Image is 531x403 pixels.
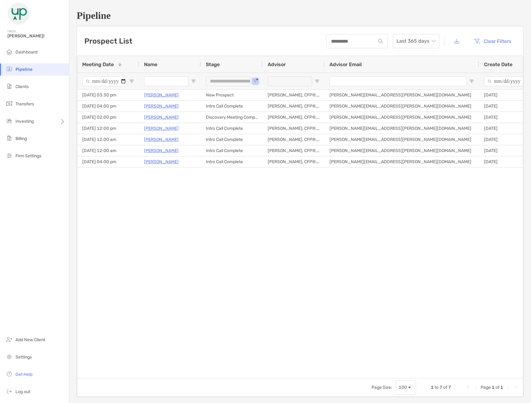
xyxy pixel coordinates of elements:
[77,145,139,156] div: [DATE] 12:00 am
[15,153,41,159] span: Firm Settings
[484,62,512,67] span: Create Date
[15,84,29,89] span: Clients
[263,90,325,100] div: [PERSON_NAME], CFP®, MSF
[399,385,407,390] div: 100
[15,67,32,72] span: Pipeline
[144,147,179,155] a: [PERSON_NAME]
[435,385,439,390] span: to
[82,62,114,67] span: Meeting Date
[144,113,179,121] a: [PERSON_NAME]
[77,90,139,100] div: [DATE] 03:30 pm
[6,152,13,159] img: firm-settings icon
[378,39,383,44] img: input icon
[513,385,518,390] div: Last Page
[6,117,13,125] img: investing icon
[201,123,263,134] div: Intro Call Complete
[329,76,467,86] input: Advisor Email Filter Input
[325,145,479,156] div: [PERSON_NAME][EMAIL_ADDRESS][PERSON_NAME][DOMAIN_NAME]
[77,134,139,145] div: [DATE] 12:00 am
[201,134,263,145] div: Intro Call Complete
[325,112,479,123] div: [PERSON_NAME][EMAIL_ADDRESS][PERSON_NAME][DOMAIN_NAME]
[201,145,263,156] div: Intro Call Complete
[263,156,325,167] div: [PERSON_NAME], CFP®, MSF
[495,385,499,390] span: of
[469,79,474,84] button: Open Filter Menu
[329,62,362,67] span: Advisor Email
[144,102,179,110] a: [PERSON_NAME]
[481,385,491,390] span: Page
[325,90,479,100] div: [PERSON_NAME][EMAIL_ADDRESS][PERSON_NAME][DOMAIN_NAME]
[201,156,263,167] div: Intro Call Complete
[201,112,263,123] div: Discovery Meeting Complete
[325,101,479,112] div: [PERSON_NAME][EMAIL_ADDRESS][PERSON_NAME][DOMAIN_NAME]
[144,76,189,86] input: Name Filter Input
[506,385,511,390] div: Next Page
[77,112,139,123] div: [DATE] 02:00 pm
[473,385,478,390] div: Previous Page
[253,79,258,84] button: Open Filter Menu
[77,10,524,21] h1: Pipeline
[6,388,13,395] img: logout icon
[466,385,471,390] div: First Page
[129,79,134,84] button: Open Filter Menu
[484,76,529,86] input: Create Date Filter Input
[7,2,30,25] img: Zoe Logo
[492,385,495,390] span: 1
[82,76,127,86] input: Meeting Date Filter Input
[201,101,263,112] div: Intro Call Complete
[15,389,30,394] span: Log out
[77,101,139,112] div: [DATE] 04:00 pm
[6,370,13,378] img: get-help icon
[6,353,13,360] img: settings icon
[315,79,320,84] button: Open Filter Menu
[144,158,179,166] a: [PERSON_NAME]
[6,100,13,107] img: transfers icon
[15,337,45,342] span: Add New Client
[6,65,13,73] img: pipeline icon
[263,112,325,123] div: [PERSON_NAME], CFP®, MSF
[144,91,179,99] a: [PERSON_NAME]
[396,380,416,395] div: Page Size
[206,62,220,67] span: Stage
[325,123,479,134] div: [PERSON_NAME][EMAIL_ADDRESS][PERSON_NAME][DOMAIN_NAME]
[77,156,139,167] div: [DATE] 04:00 pm
[15,372,32,377] span: Get Help
[144,125,179,132] a: [PERSON_NAME]
[84,37,132,45] h3: Prospect List
[144,62,157,67] span: Name
[500,385,503,390] span: 1
[443,385,447,390] span: of
[325,134,479,145] div: [PERSON_NAME][EMAIL_ADDRESS][PERSON_NAME][DOMAIN_NAME]
[263,123,325,134] div: [PERSON_NAME], CFP®, MSF
[325,156,479,167] div: [PERSON_NAME][EMAIL_ADDRESS][PERSON_NAME][DOMAIN_NAME]
[144,136,179,143] a: [PERSON_NAME]
[6,336,13,343] img: add_new_client icon
[201,90,263,100] div: New Prospect
[15,49,37,55] span: Dashboard
[263,134,325,145] div: [PERSON_NAME], CFP®, MSF
[431,385,434,390] span: 1
[6,83,13,90] img: clients icon
[15,119,34,124] span: Investing
[263,145,325,156] div: [PERSON_NAME], CFP®, MSF
[469,34,516,48] button: Clear Filters
[15,136,27,141] span: Billing
[15,354,32,360] span: Settings
[372,385,392,390] div: Page Size:
[440,385,442,390] span: 7
[268,62,286,67] span: Advisor
[397,34,435,48] span: Last 365 days
[77,123,139,134] div: [DATE] 12:00 pm
[448,385,451,390] span: 7
[263,101,325,112] div: [PERSON_NAME], CFP®, MSF
[6,48,13,55] img: dashboard icon
[15,101,34,107] span: Transfers
[6,134,13,142] img: billing icon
